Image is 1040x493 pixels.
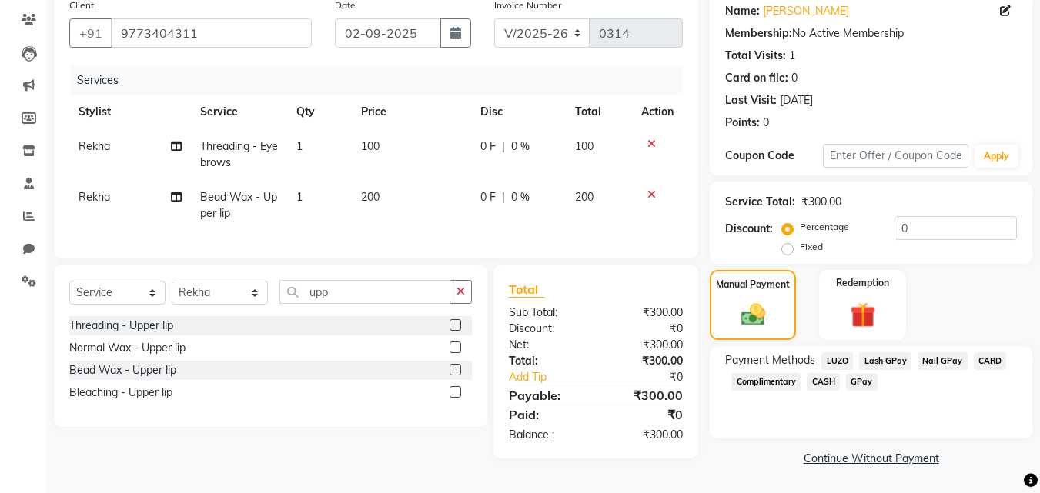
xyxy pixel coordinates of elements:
button: +91 [69,18,112,48]
div: 0 [791,70,798,86]
div: Last Visit: [725,92,777,108]
div: ₹300.00 [596,305,694,321]
label: Percentage [800,220,849,234]
span: 1 [296,190,303,204]
div: Total: [497,353,596,369]
div: Discount: [497,321,596,337]
div: Points: [725,115,760,131]
span: 0 % [511,138,530,155]
div: [DATE] [780,92,813,108]
th: Service [191,95,288,129]
input: Search or Scan [279,280,450,304]
span: Total [509,281,544,298]
div: Total Visits: [725,48,786,64]
input: Enter Offer / Coupon Code [823,144,968,168]
span: CASH [807,373,840,391]
div: Payable: [497,386,596,405]
span: 0 F [480,138,496,155]
div: ₹0 [596,321,694,337]
label: Redemption [836,276,889,290]
span: Threading - Eyebrows [200,139,278,169]
div: Bead Wax - Upper lip [69,362,176,378]
img: _cash.svg [734,301,773,328]
div: Net: [497,337,596,353]
div: Services [71,66,694,95]
div: Coupon Code [725,148,822,164]
div: Bleaching - Upper lip [69,385,172,401]
span: LUZO [821,352,853,370]
span: Lash GPay [859,352,911,370]
span: 200 [575,190,594,204]
span: Nail GPay [918,352,968,370]
span: Rekha [79,190,110,204]
span: CARD [974,352,1007,370]
span: Bead Wax - Upper lip [200,190,277,220]
span: 200 [361,190,380,204]
div: ₹0 [613,369,695,385]
div: Discount: [725,221,773,237]
span: 100 [575,139,594,153]
span: 1 [296,139,303,153]
th: Price [352,95,471,129]
div: Service Total: [725,194,795,210]
div: No Active Membership [725,25,1017,42]
div: 1 [789,48,795,64]
a: Continue Without Payment [713,451,1029,467]
div: Sub Total: [497,305,596,321]
th: Disc [471,95,566,129]
div: Threading - Upper lip [69,318,173,334]
th: Qty [287,95,352,129]
div: Normal Wax - Upper lip [69,340,186,356]
th: Total [566,95,633,129]
input: Search by Name/Mobile/Email/Code [111,18,312,48]
div: ₹300.00 [596,386,694,405]
span: | [502,138,505,155]
div: ₹300.00 [596,353,694,369]
img: _gift.svg [842,299,884,331]
div: Card on file: [725,70,788,86]
span: 0 F [480,189,496,205]
span: Rekha [79,139,110,153]
div: ₹300.00 [596,337,694,353]
label: Manual Payment [716,278,790,291]
div: ₹0 [596,405,694,424]
th: Action [632,95,683,129]
div: Paid: [497,405,596,424]
div: Balance : [497,427,596,443]
div: Name: [725,3,760,19]
span: Complimentary [731,373,801,391]
label: Fixed [800,240,823,254]
button: Apply [975,145,1018,168]
th: Stylist [69,95,191,129]
span: | [502,189,505,205]
span: 0 % [511,189,530,205]
span: 100 [361,139,380,153]
div: ₹300.00 [801,194,841,210]
a: Add Tip [497,369,612,385]
div: Membership: [725,25,792,42]
a: [PERSON_NAME] [763,3,849,19]
div: 0 [763,115,769,131]
span: GPay [846,373,878,391]
div: ₹300.00 [596,427,694,443]
span: Payment Methods [725,352,815,368]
